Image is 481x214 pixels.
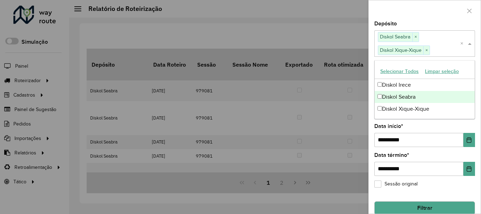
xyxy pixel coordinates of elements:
div: Diskol Seabra [375,91,475,103]
ng-dropdown-panel: Options list [374,60,475,119]
span: Diskol Xique-Xique [378,46,423,54]
button: Selecionar Todos [377,66,422,77]
button: Choose Date [463,162,475,176]
div: Diskol Xique-Xique [375,103,475,115]
span: × [423,46,430,55]
button: Choose Date [463,133,475,147]
label: Data término [374,151,409,159]
div: Diskol Irece [375,79,475,91]
button: Limpar seleção [422,66,462,77]
span: Diskol Seabra [378,32,412,41]
span: × [412,33,419,41]
label: Sessão original [374,180,418,188]
label: Data início [374,122,403,130]
span: Clear all [460,39,466,48]
label: Depósito [374,19,397,28]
